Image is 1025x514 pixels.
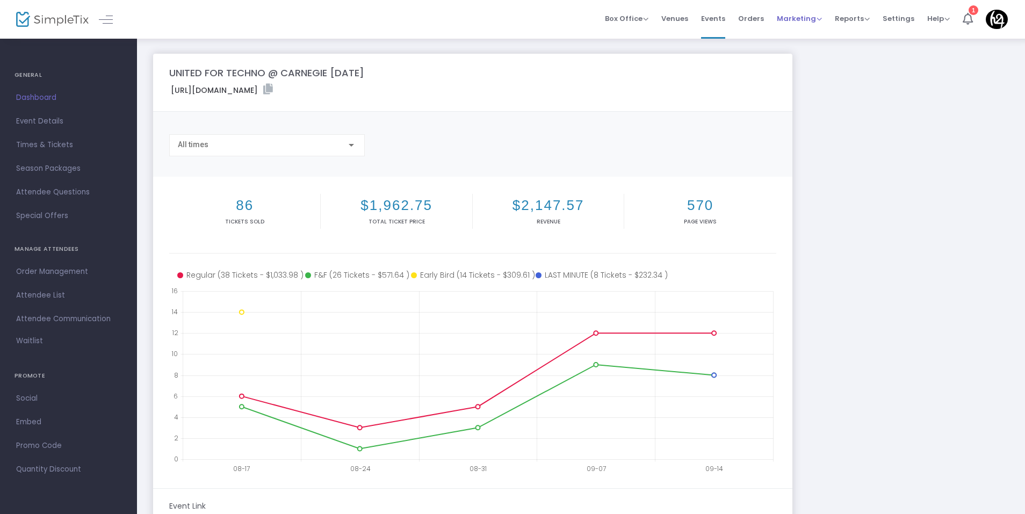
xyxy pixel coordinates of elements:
text: 08-31 [470,464,487,473]
span: Reports [835,13,870,24]
p: Revenue [475,218,622,226]
m-panel-title: UNITED FOR TECHNO @ CARNEGIE [DATE] [169,66,364,80]
span: Event Details [16,114,121,128]
span: Dashboard [16,91,121,105]
span: Waitlist [16,336,43,346]
span: All times [178,140,208,149]
span: Embed [16,415,121,429]
text: 10 [171,349,178,358]
text: 4 [174,412,178,421]
h2: 86 [171,197,318,214]
h4: MANAGE ATTENDEES [15,238,122,260]
span: Venues [661,5,688,32]
p: Total Ticket Price [323,218,470,226]
span: Attendee List [16,288,121,302]
h2: $2,147.57 [475,197,622,214]
text: 2 [174,433,178,442]
span: Attendee Communication [16,312,121,326]
h2: 570 [626,197,774,214]
span: Times & Tickets [16,138,121,152]
div: 1 [969,5,978,15]
text: 09-14 [705,464,723,473]
span: Events [701,5,725,32]
span: Help [927,13,950,24]
span: Settings [883,5,914,32]
text: 6 [174,391,178,400]
span: Order Management [16,265,121,279]
text: 0 [174,454,178,464]
text: 08-17 [233,464,250,473]
label: [URL][DOMAIN_NAME] [171,84,273,96]
text: 12 [172,328,178,337]
m-panel-subtitle: Event Link [169,501,206,512]
h4: GENERAL [15,64,122,86]
p: Page Views [626,218,774,226]
h2: $1,962.75 [323,197,470,214]
span: Social [16,392,121,406]
span: Marketing [777,13,822,24]
span: Orders [738,5,764,32]
h4: PROMOTE [15,365,122,387]
text: 8 [174,370,178,379]
span: Special Offers [16,209,121,223]
span: Promo Code [16,439,121,453]
text: 16 [171,286,178,295]
span: Quantity Discount [16,462,121,476]
text: 14 [171,307,178,316]
span: Attendee Questions [16,185,121,199]
span: Box Office [605,13,648,24]
text: 09-07 [587,464,606,473]
span: Season Packages [16,162,121,176]
text: 08-24 [350,464,371,473]
p: Tickets sold [171,218,318,226]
